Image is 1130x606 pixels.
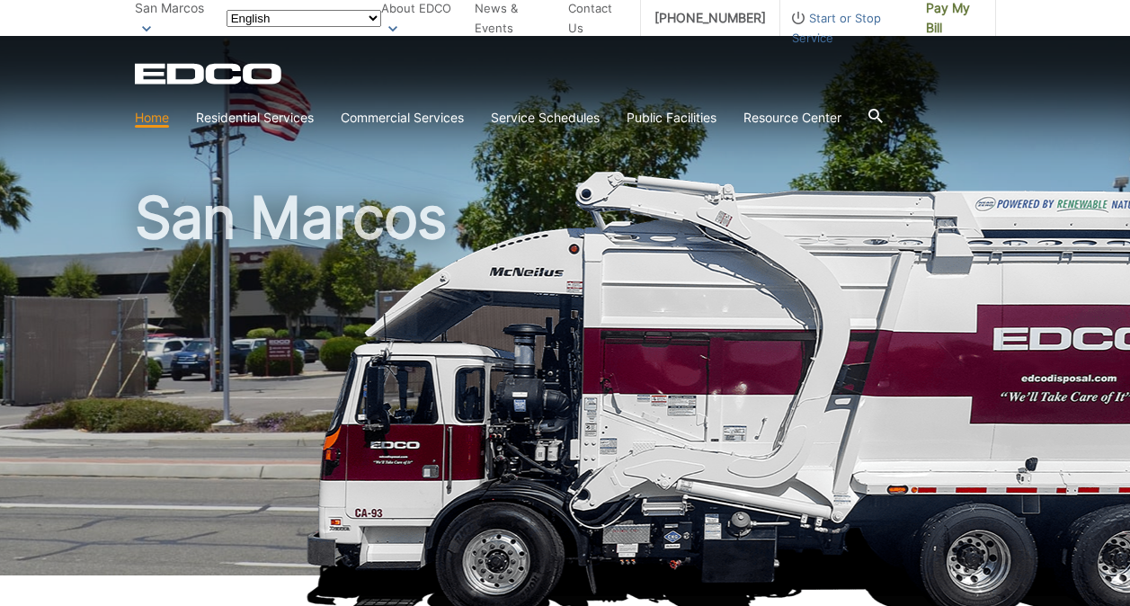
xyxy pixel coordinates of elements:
h1: San Marcos [135,189,996,584]
select: Select a language [227,10,381,27]
a: Home [135,108,169,128]
a: Public Facilities [627,108,716,128]
a: Resource Center [743,108,841,128]
a: Residential Services [196,108,314,128]
a: Service Schedules [491,108,600,128]
a: EDCD logo. Return to the homepage. [135,63,284,85]
a: Commercial Services [341,108,464,128]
